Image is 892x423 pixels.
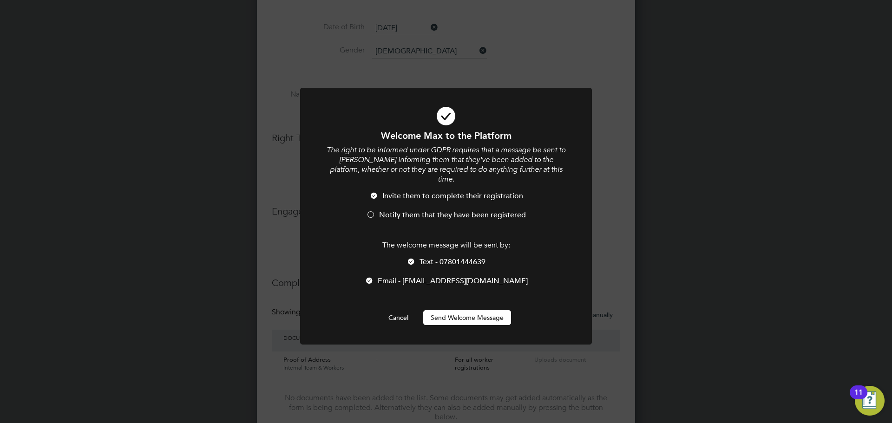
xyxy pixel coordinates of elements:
h1: Welcome Max to the Platform [325,130,567,142]
span: Notify them that they have been registered [379,210,526,220]
span: Text - 07801444639 [420,257,485,267]
span: Email - [EMAIL_ADDRESS][DOMAIN_NAME] [378,276,528,286]
p: The welcome message will be sent by: [325,241,567,250]
i: The right to be informed under GDPR requires that a message be sent to [PERSON_NAME] informing th... [327,145,565,183]
span: Invite them to complete their registration [382,191,523,201]
div: 11 [854,392,863,404]
button: Send Welcome Message [423,310,511,325]
button: Cancel [381,310,416,325]
button: Open Resource Center, 11 new notifications [855,386,885,416]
